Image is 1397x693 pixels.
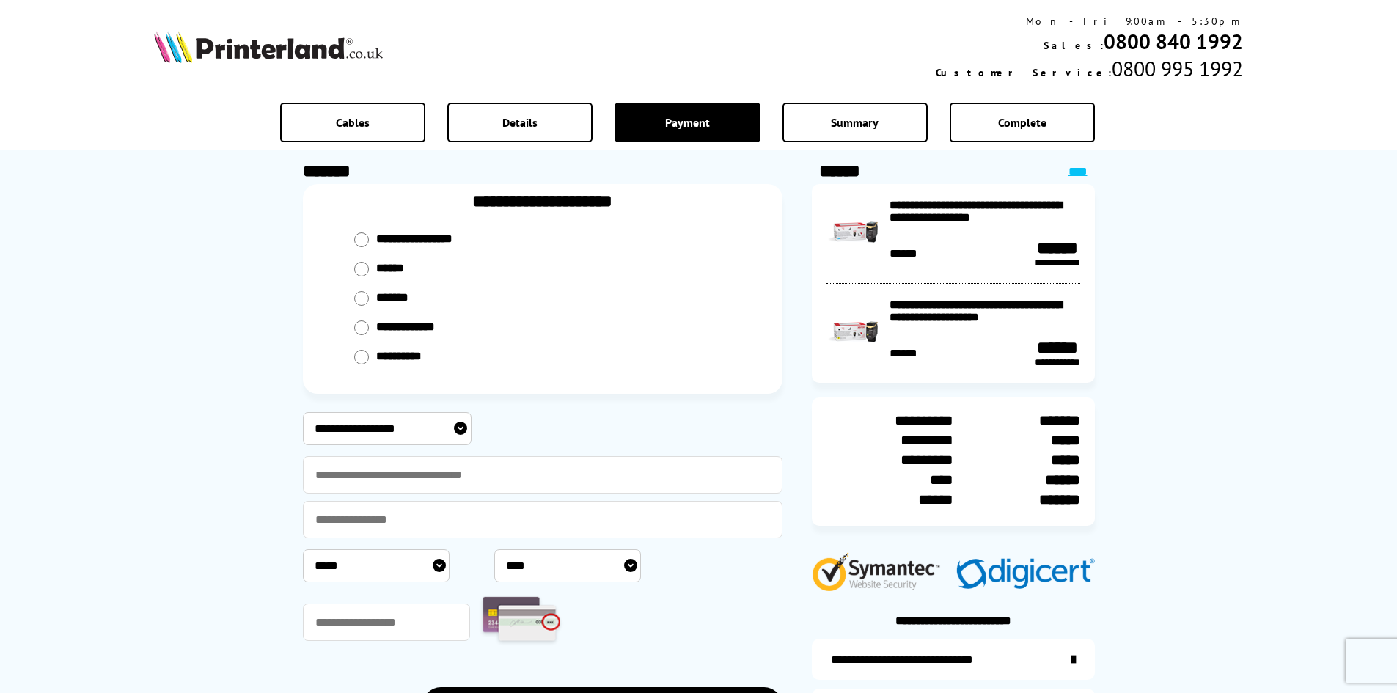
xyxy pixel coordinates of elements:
span: 0800 995 1992 [1112,55,1243,82]
span: Details [502,115,538,130]
div: Mon - Fri 9:00am - 5:30pm [936,15,1243,28]
span: Cables [336,115,370,130]
a: additional-ink [812,639,1095,680]
span: Payment [665,115,710,130]
span: Sales: [1044,39,1104,52]
span: Complete [998,115,1046,130]
span: Summary [831,115,879,130]
img: Printerland Logo [154,31,383,63]
a: 0800 840 1992 [1104,28,1243,55]
span: Customer Service: [936,66,1112,79]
